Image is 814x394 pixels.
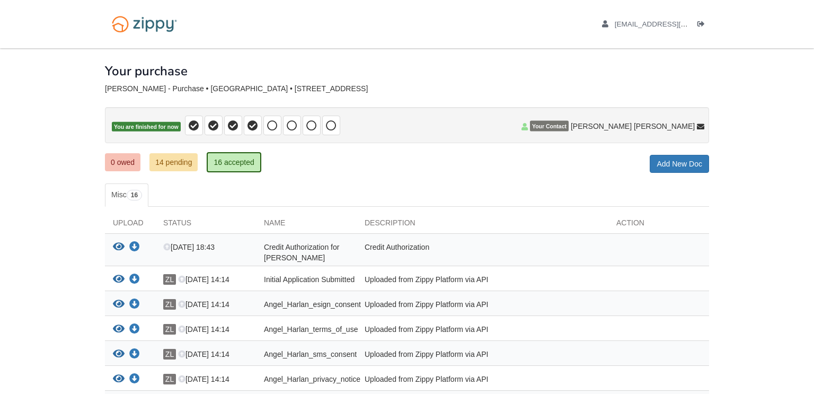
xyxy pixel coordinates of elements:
span: [DATE] 14:14 [178,375,229,383]
span: [DATE] 14:14 [178,325,229,334]
img: Logo [105,11,184,38]
button: View Angel_Harlan_privacy_notice [113,374,125,385]
div: Status [155,217,256,233]
a: Add New Doc [650,155,709,173]
a: Download Initial Application Submitted [129,276,140,284]
span: ZL [163,374,176,384]
span: Angel_Harlan_sms_consent [264,350,357,358]
span: [DATE] 18:43 [163,243,215,251]
div: Uploaded from Zippy Platform via API [357,324,608,338]
div: Description [357,217,608,233]
button: View Initial Application Submitted [113,274,125,285]
div: Name [256,217,357,233]
span: Angel_Harlan_privacy_notice [264,375,360,383]
span: You are finished for now [112,122,181,132]
a: Misc [105,183,148,207]
button: View Angel_Harlan_esign_consent [113,299,125,310]
a: edit profile [602,20,736,31]
h1: Your purchase [105,64,188,78]
span: [PERSON_NAME] [PERSON_NAME] [571,121,695,132]
span: Initial Application Submitted [264,275,355,284]
div: Uploaded from Zippy Platform via API [357,374,608,388]
div: [PERSON_NAME] - Purchase • [GEOGRAPHIC_DATA] • [STREET_ADDRESS] [105,84,709,93]
a: Log out [697,20,709,31]
span: Angel_Harlan_esign_consent [264,300,361,309]
button: View Angel_Harlan_terms_of_use [113,324,125,335]
div: Credit Authorization [357,242,608,263]
a: Download Angel_Harlan_privacy_notice [129,375,140,384]
span: ZL [163,299,176,310]
span: [DATE] 14:14 [178,300,229,309]
div: Uploaded from Zippy Platform via API [357,349,608,363]
div: Action [608,217,709,233]
a: Download Angel_Harlan_sms_consent [129,351,140,359]
span: 16 [127,190,142,200]
span: angelharlan1996@gmail.com [615,20,736,28]
a: 0 owed [105,153,140,171]
a: Download Angel_Harlan_terms_of_use [129,326,140,334]
span: [DATE] 14:14 [178,275,229,284]
button: View Credit Authorization for Angel Tamonja Harlan [113,242,125,253]
a: Download Credit Authorization for Angel Tamonja Harlan [129,243,140,252]
span: ZL [163,324,176,335]
span: Credit Authorization for [PERSON_NAME] [264,243,339,262]
span: Your Contact [530,121,569,132]
div: Uploaded from Zippy Platform via API [357,274,608,288]
span: [DATE] 14:14 [178,350,229,358]
a: 16 accepted [207,152,261,172]
a: Download Angel_Harlan_esign_consent [129,301,140,309]
div: Uploaded from Zippy Platform via API [357,299,608,313]
div: Upload [105,217,155,233]
a: 14 pending [149,153,198,171]
button: View Angel_Harlan_sms_consent [113,349,125,360]
span: Angel_Harlan_terms_of_use [264,325,358,334]
span: ZL [163,274,176,285]
span: ZL [163,349,176,360]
